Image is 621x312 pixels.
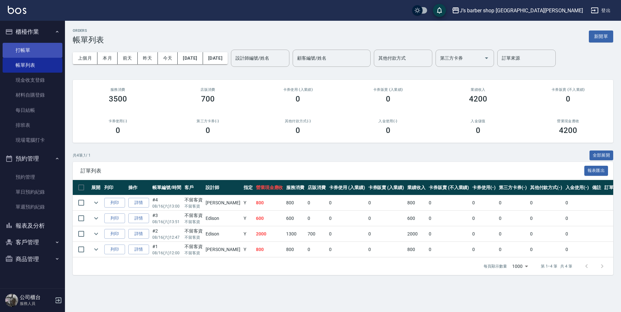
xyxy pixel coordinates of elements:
td: 800 [285,242,306,257]
td: 0 [471,195,497,210]
div: 不留客資 [184,197,203,203]
td: 0 [528,211,564,226]
button: 報表匯出 [584,166,608,176]
th: 展開 [90,180,103,195]
h3: 3500 [109,94,127,103]
h3: 700 [201,94,215,103]
td: 0 [306,211,327,226]
td: 0 [471,211,497,226]
td: 0 [528,195,564,210]
h5: 公司櫃台 [20,294,53,301]
th: 第三方卡券(-) [497,180,528,195]
button: 客戶管理 [3,234,62,251]
div: J’s barber shop [GEOGRAPHIC_DATA][PERSON_NAME] [460,6,583,15]
button: 前天 [118,52,138,64]
p: 服務人員 [20,301,53,306]
p: 不留客資 [184,250,203,256]
a: 詳情 [128,213,149,223]
td: 800 [285,195,306,210]
h2: 入金使用(-) [351,119,425,123]
button: 全部展開 [589,150,614,161]
td: 0 [497,226,528,242]
td: 600 [254,211,285,226]
td: 0 [367,211,406,226]
a: 新開單 [589,33,613,39]
a: 每日結帳 [3,103,62,118]
th: 業績收入 [406,180,427,195]
h3: 0 [116,126,120,135]
td: Y [242,226,254,242]
td: 800 [406,242,427,257]
td: 700 [306,226,327,242]
button: 列印 [104,213,125,223]
th: 設計師 [204,180,242,195]
td: 0 [497,195,528,210]
h2: 其他付款方式(-) [261,119,335,123]
a: 現金收支登錄 [3,73,62,88]
h3: 4200 [559,126,577,135]
img: Person [5,294,18,307]
button: 列印 [104,198,125,208]
td: #4 [151,195,183,210]
p: 不留客資 [184,203,203,209]
p: 第 1–4 筆 共 4 筆 [541,263,572,269]
th: 卡券使用 (入業績) [327,180,367,195]
td: 800 [254,242,285,257]
a: 材料自購登錄 [3,88,62,102]
td: Edison [204,211,242,226]
button: 櫃檯作業 [3,23,62,40]
button: save [433,4,446,17]
h2: 卡券使用(-) [81,119,155,123]
th: 卡券使用(-) [471,180,497,195]
p: 不留客資 [184,219,203,225]
td: 1300 [285,226,306,242]
div: 不留客資 [184,243,203,250]
td: 800 [254,195,285,210]
td: 0 [367,226,406,242]
h3: 0 [386,94,390,103]
a: 單日預約紀錄 [3,185,62,199]
h3: 帳單列表 [73,35,104,44]
td: 800 [406,195,427,210]
th: 備註 [590,180,603,195]
h3: 4200 [469,94,487,103]
th: 列印 [103,180,127,195]
td: 0 [327,195,367,210]
td: #1 [151,242,183,257]
button: J’s barber shop [GEOGRAPHIC_DATA][PERSON_NAME] [449,4,586,17]
a: 報表匯出 [584,167,608,174]
a: 打帳單 [3,43,62,58]
a: 預約管理 [3,170,62,185]
a: 詳情 [128,245,149,255]
a: 現場電腦打卡 [3,133,62,148]
h2: 入金儲值 [441,119,515,123]
th: 入金使用(-) [564,180,590,195]
a: 帳單列表 [3,58,62,73]
a: 詳情 [128,229,149,239]
h2: 業績收入 [441,88,515,92]
div: 不留客資 [184,228,203,234]
th: 帳單編號/時間 [151,180,183,195]
h2: 第三方卡券(-) [171,119,245,123]
td: 0 [564,211,590,226]
button: 商品管理 [3,251,62,268]
th: 店販消費 [306,180,327,195]
th: 其他付款方式(-) [528,180,564,195]
h3: 0 [566,94,570,103]
td: 0 [528,226,564,242]
th: 卡券販賣 (入業績) [367,180,406,195]
h2: 卡券販賣 (入業績) [351,88,425,92]
span: 訂單列表 [81,168,584,174]
td: 0 [327,226,367,242]
a: 單週預約紀錄 [3,199,62,214]
th: 操作 [127,180,151,195]
h2: 店販消費 [171,88,245,92]
button: 列印 [104,245,125,255]
h3: 服務消費 [81,88,155,92]
th: 服務消費 [285,180,306,195]
h3: 0 [476,126,480,135]
p: 08/16 (六) 13:51 [152,219,181,225]
td: 0 [327,242,367,257]
td: 0 [564,242,590,257]
img: Logo [8,6,26,14]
